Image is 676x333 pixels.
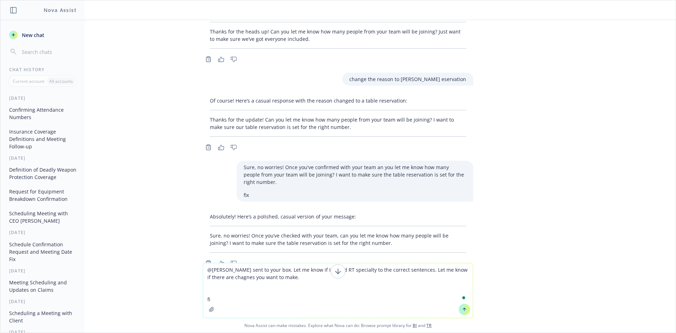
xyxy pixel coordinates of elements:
p: Thanks for the heads up! Can you let me know how many people from your team will be joining? Just... [210,28,466,43]
textarea: To enrich screen reader interactions, please activate Accessibility in Grammarly extension settings [203,263,473,318]
div: [DATE] [1,155,85,161]
p: Thanks for the update! Can you let me know how many people from your team will be joining? I want... [210,116,466,131]
a: TR [426,322,432,328]
button: Schedule Confirmation Request and Meeting Date Fix [6,239,79,265]
button: Meeting Scheduling and Updates on Claims [6,277,79,296]
button: Scheduling a Meeting with Client [6,307,79,326]
div: [DATE] [1,229,85,235]
svg: Copy to clipboard [205,56,212,62]
div: Chat History [1,67,85,73]
button: Definition of Deadly Weapon Protection Coverage [6,164,79,183]
button: Thumbs down [228,54,239,64]
span: Nova Assist can make mistakes. Explore what Nova can do: Browse prompt library for and [3,318,673,333]
svg: Copy to clipboard [205,260,212,266]
button: Thumbs down [228,142,239,152]
p: Of course! Here’s a casual response with the reason changed to a table reservation: [210,97,466,104]
a: BI [413,322,417,328]
div: [DATE] [1,95,85,101]
svg: Copy to clipboard [205,144,212,150]
button: New chat [6,29,79,41]
p: All accounts [49,78,73,84]
input: Search chats [20,47,76,57]
div: [DATE] [1,268,85,274]
button: Request for Equipment Breakdown Confirmation [6,186,79,205]
div: [DATE] [1,298,85,304]
button: Thumbs down [228,258,239,268]
p: change the reason to [PERSON_NAME] eservation [349,75,466,83]
p: Sure, no worries! Once you’ve checked with your team, can you let me know how many people will be... [210,232,466,247]
p: Sure, no worries! Once you've confirmed with your team an you let me know how many people from yo... [244,164,466,186]
p: fix [244,191,466,199]
p: Current account [13,78,44,84]
button: Insurance Coverage Definitions and Meeting Follow-up [6,126,79,152]
button: Confirming Attendance Numbers [6,104,79,123]
button: Scheduling Meeting with CEO [PERSON_NAME] [6,208,79,227]
p: Absolutely! Here’s a polished, casual version of your message: [210,213,466,220]
span: New chat [20,31,44,39]
h1: Nova Assist [44,6,77,14]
